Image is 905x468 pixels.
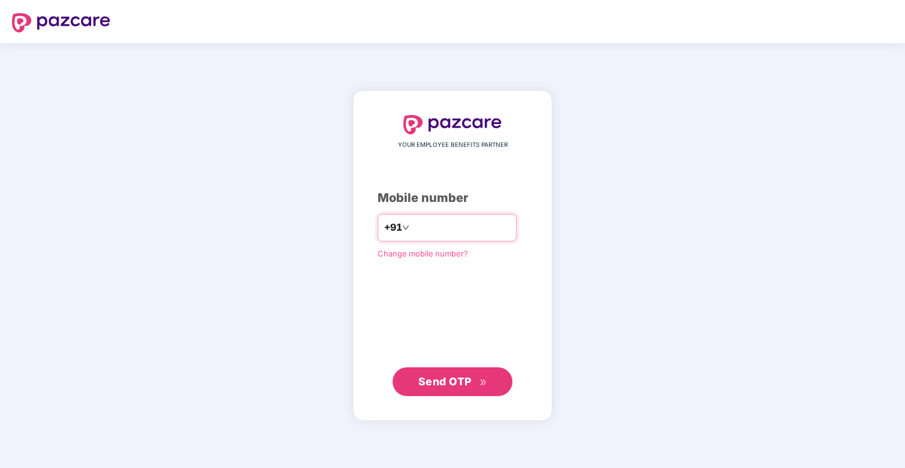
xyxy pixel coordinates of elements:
[403,115,502,134] img: logo
[479,379,487,387] span: double-right
[378,249,468,258] a: Change mobile number?
[393,367,512,396] button: Send OTPdouble-right
[402,224,409,231] span: down
[384,220,402,235] span: +91
[398,140,508,150] span: YOUR EMPLOYEE BENEFITS PARTNER
[378,189,527,207] div: Mobile number
[418,375,472,388] span: Send OTP
[12,13,110,32] img: logo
